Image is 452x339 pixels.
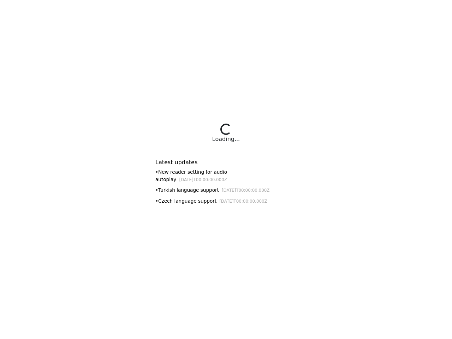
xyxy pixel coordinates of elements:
h6: Latest updates [155,159,297,166]
div: • New reader setting for audio autoplay [155,168,297,183]
div: Loading... [212,135,240,143]
div: • Czech language support [155,197,297,205]
small: [DATE]T00:00:00.000Z [179,177,227,182]
small: [DATE]T00:00:00.000Z [219,199,267,204]
div: • Turkish language support [155,186,297,194]
small: [DATE]T00:00:00.000Z [222,188,270,193]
